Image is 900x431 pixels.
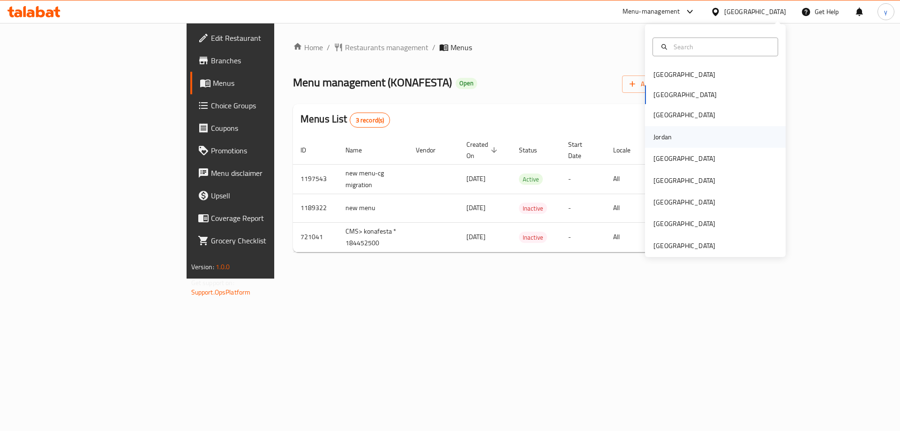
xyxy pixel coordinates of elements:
[561,222,606,252] td: -
[670,42,772,52] input: Search
[653,241,715,251] div: [GEOGRAPHIC_DATA]
[190,184,337,207] a: Upsell
[190,94,337,117] a: Choice Groups
[653,69,715,80] div: [GEOGRAPHIC_DATA]
[338,164,408,194] td: new menu-cg migration
[561,194,606,222] td: -
[211,235,330,246] span: Grocery Checklist
[345,42,428,53] span: Restaurants management
[456,79,477,87] span: Open
[211,122,330,134] span: Coupons
[216,261,230,273] span: 1.0.0
[653,219,715,229] div: [GEOGRAPHIC_DATA]
[519,144,549,156] span: Status
[466,173,486,185] span: [DATE]
[350,116,390,125] span: 3 record(s)
[622,76,695,93] button: Add New Menu
[466,139,500,161] span: Created On
[293,136,759,252] table: enhanced table
[211,145,330,156] span: Promotions
[211,212,330,224] span: Coverage Report
[191,261,214,273] span: Version:
[606,194,654,222] td: All
[300,112,390,128] h2: Menus List
[450,42,472,53] span: Menus
[190,139,337,162] a: Promotions
[630,78,687,90] span: Add New Menu
[519,174,543,185] span: Active
[190,207,337,229] a: Coverage Report
[466,231,486,243] span: [DATE]
[519,232,547,243] span: Inactive
[300,144,318,156] span: ID
[653,153,715,164] div: [GEOGRAPHIC_DATA]
[416,144,448,156] span: Vendor
[345,144,374,156] span: Name
[432,42,435,53] li: /
[211,100,330,111] span: Choice Groups
[191,277,234,289] span: Get support on:
[519,203,547,214] span: Inactive
[350,113,390,128] div: Total records count
[606,164,654,194] td: All
[211,32,330,44] span: Edit Restaurant
[613,144,643,156] span: Locale
[622,6,680,17] div: Menu-management
[190,229,337,252] a: Grocery Checklist
[191,286,251,298] a: Support.OpsPlatform
[606,222,654,252] td: All
[561,164,606,194] td: -
[466,202,486,214] span: [DATE]
[211,167,330,179] span: Menu disclaimer
[338,222,408,252] td: CMS> konafesta * 184452500
[456,78,477,89] div: Open
[190,72,337,94] a: Menus
[334,42,428,53] a: Restaurants management
[653,175,715,186] div: [GEOGRAPHIC_DATA]
[190,27,337,49] a: Edit Restaurant
[190,49,337,72] a: Branches
[211,190,330,201] span: Upsell
[213,77,330,89] span: Menus
[190,117,337,139] a: Coupons
[211,55,330,66] span: Branches
[884,7,887,17] span: y
[190,162,337,184] a: Menu disclaimer
[293,42,695,53] nav: breadcrumb
[653,110,715,120] div: [GEOGRAPHIC_DATA]
[653,197,715,207] div: [GEOGRAPHIC_DATA]
[568,139,594,161] span: Start Date
[724,7,786,17] div: [GEOGRAPHIC_DATA]
[293,72,452,93] span: Menu management ( KONAFESTA )
[338,194,408,222] td: new menu
[653,132,672,142] div: Jordan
